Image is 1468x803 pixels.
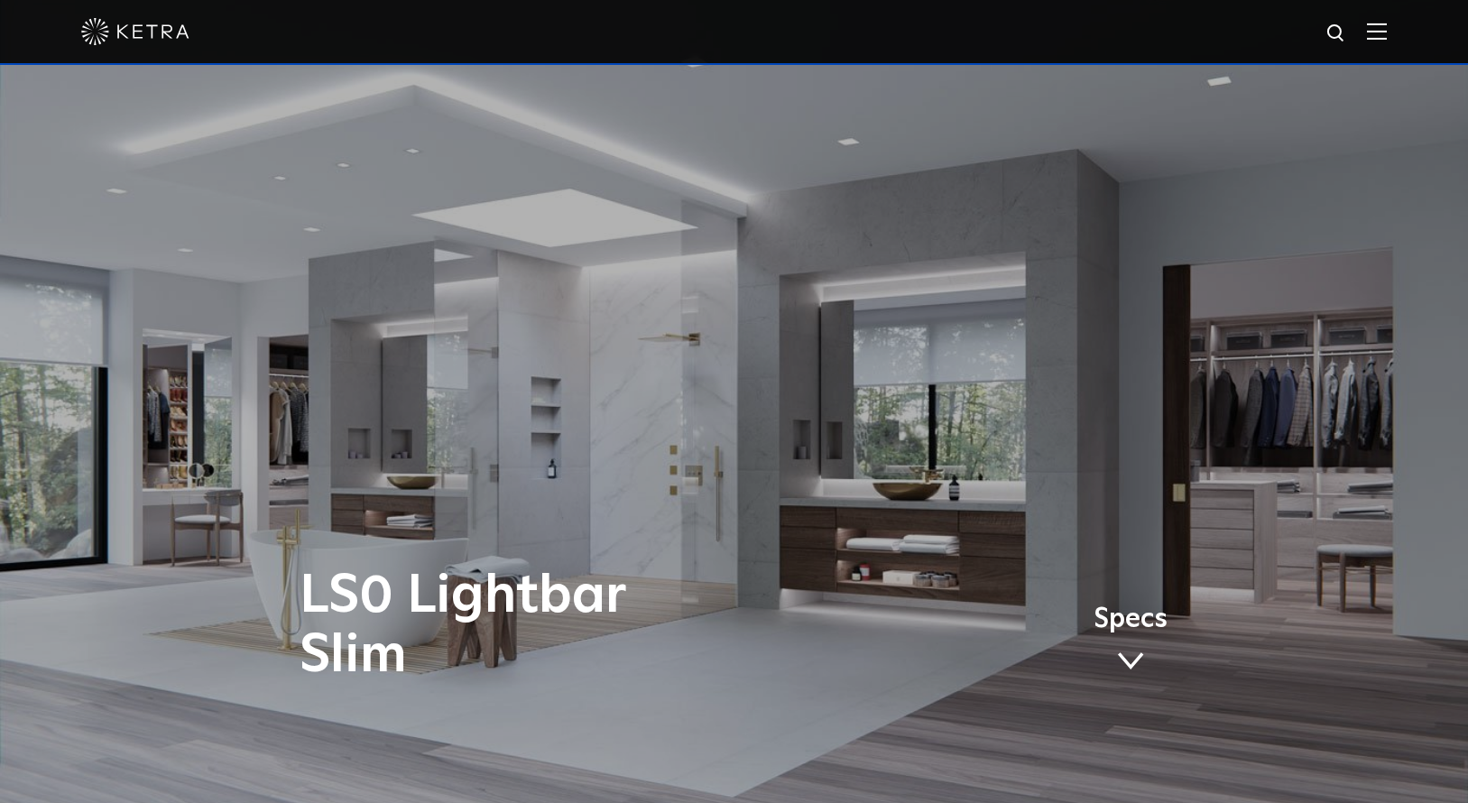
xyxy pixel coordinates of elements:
img: Hamburger%20Nav.svg [1367,23,1387,40]
span: Specs [1094,606,1168,632]
img: search icon [1325,23,1348,45]
a: Specs [1094,606,1168,677]
img: ketra-logo-2019-white [81,18,189,45]
h1: LS0 Lightbar Slim [300,567,809,686]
